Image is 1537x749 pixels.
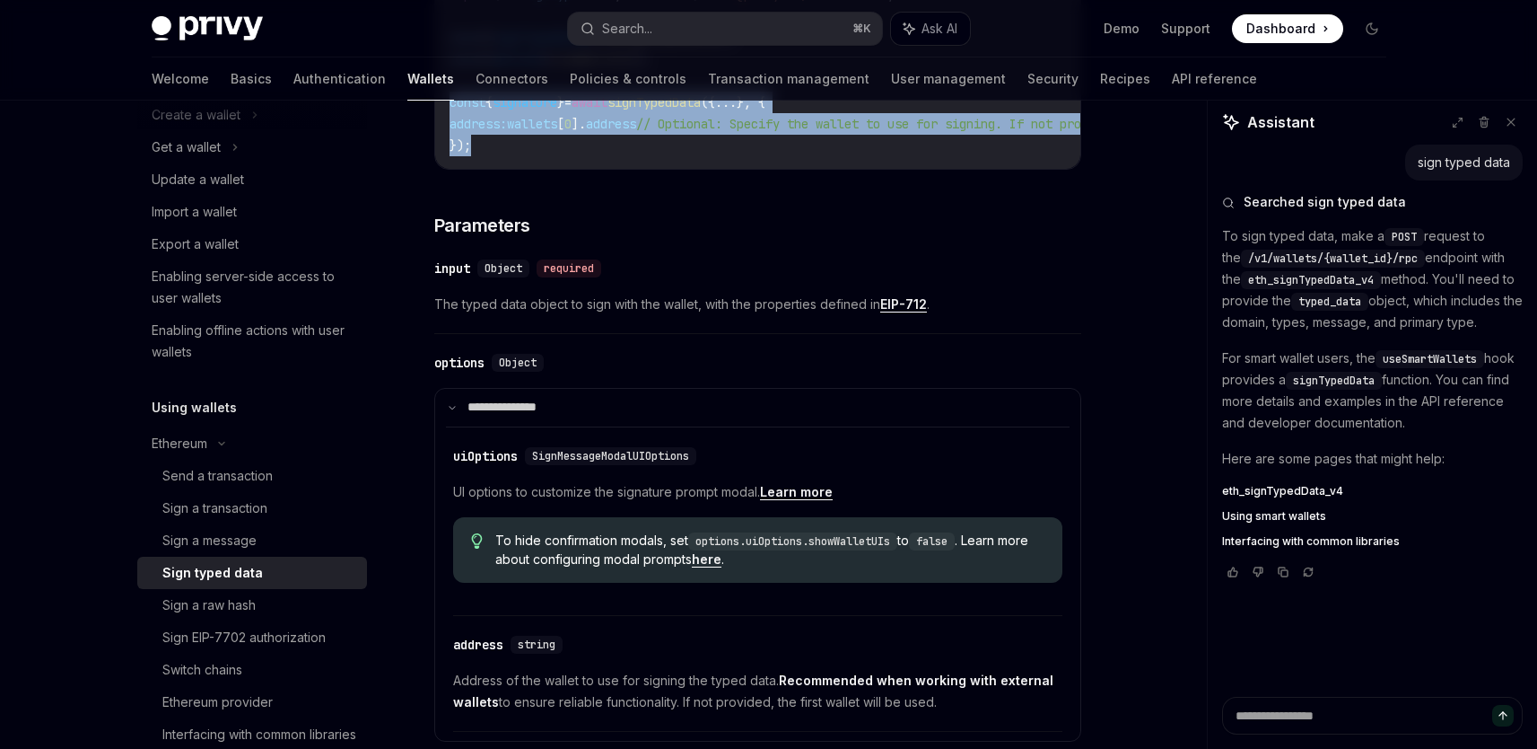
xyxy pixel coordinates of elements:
[152,201,237,223] div: Import a wallet
[1247,111,1314,133] span: Assistant
[586,116,636,132] span: address
[453,636,503,654] div: address
[1222,509,1326,524] span: Using smart wallets
[1222,484,1523,498] a: eth_signTypedData_v4
[880,296,927,313] a: EIP-712
[162,595,256,616] div: Sign a raw hash
[152,16,263,41] img: dark logo
[162,465,273,487] div: Send a transaction
[137,686,367,718] a: Ethereum provider
[1027,57,1079,101] a: Security
[152,57,209,101] a: Welcome
[852,22,871,36] span: ⌘ K
[572,94,607,110] span: await
[152,397,237,419] h5: Using wallets
[1172,57,1257,101] a: API reference
[572,116,586,132] span: ].
[921,20,957,38] span: Ask AI
[137,621,367,654] a: Sign EIP-7702 authorization
[434,213,530,238] span: Parameters
[909,533,955,551] code: false
[1492,705,1514,727] button: Send message
[137,589,367,621] a: Sign a raw hash
[701,94,715,110] span: ({
[1358,14,1386,43] button: Toggle dark mode
[450,137,471,154] span: });
[518,638,555,652] span: string
[137,492,367,524] a: Sign a transaction
[1244,193,1406,211] span: Searched sign typed data
[450,94,485,110] span: const
[1222,448,1523,470] p: Here are some pages that might help:
[434,354,485,372] div: options
[715,94,737,110] span: ...
[692,551,721,568] a: here
[407,57,454,101] a: Wallets
[557,94,564,110] span: }
[137,460,367,492] a: Send a transaction
[137,163,367,196] a: Update a wallet
[162,562,263,584] div: Sign typed data
[568,13,882,45] button: Search...⌘K
[453,481,1062,503] span: UI options to customize the signature prompt modal.
[450,116,507,132] span: address:
[434,294,1081,315] span: The typed data object to sign with the wallet, with the properties defined in .
[495,532,1044,568] span: To hide confirmation modals, set to . Learn more about configuring modal prompts .
[1383,352,1477,366] span: useSmartWallets
[137,260,367,314] a: Enabling server-side access to user wallets
[485,261,522,276] span: Object
[434,260,470,278] div: input
[471,533,484,550] svg: Tip
[162,627,326,648] div: Sign EIP-7702 authorization
[231,57,272,101] a: Basics
[1222,534,1523,549] a: Interfacing with common libraries
[1222,484,1343,498] span: eth_signTypedData_v4
[162,498,267,519] div: Sign a transaction
[1418,154,1510,172] div: sign typed data
[1222,225,1523,333] p: To sign typed data, make a request to the endpoint with the method. You'll need to provide the ob...
[453,447,518,465] div: uiOptions
[688,533,897,551] code: options.uiOptions.showWalletUIs
[1248,273,1374,287] span: eth_signTypedData_v4
[1104,20,1140,38] a: Demo
[152,137,221,158] div: Get a wallet
[537,260,601,278] div: required
[137,654,367,686] a: Switch chains
[1392,230,1417,244] span: POST
[1246,20,1315,38] span: Dashboard
[507,116,557,132] span: wallets
[152,266,356,309] div: Enabling server-side access to user wallets
[493,94,557,110] span: signature
[453,670,1062,713] span: Address of the wallet to use for signing the typed data. to ensure reliable functionality. If not...
[891,57,1006,101] a: User management
[564,94,572,110] span: =
[557,116,564,132] span: [
[152,433,207,454] div: Ethereum
[564,116,572,132] span: 0
[476,57,548,101] a: Connectors
[137,557,367,589] a: Sign typed data
[453,673,1053,709] strong: Recommended when working with external wallets
[737,94,765,110] span: }, {
[636,116,1347,132] span: // Optional: Specify the wallet to use for signing. If not provided, the first wallet will be used.
[152,169,244,190] div: Update a wallet
[891,13,970,45] button: Ask AI
[532,449,689,463] span: SignMessageModalUIOptions
[162,659,242,681] div: Switch chains
[152,234,239,255] div: Export a wallet
[760,484,833,500] a: Learn more
[137,314,367,368] a: Enabling offline actions with user wallets
[602,18,652,40] div: Search...
[1100,57,1150,101] a: Recipes
[162,692,273,713] div: Ethereum provider
[137,228,367,260] a: Export a wallet
[162,724,356,745] div: Interfacing with common libraries
[1161,20,1210,38] a: Support
[1222,509,1523,524] a: Using smart wallets
[607,94,701,110] span: signTypedData
[1232,14,1343,43] a: Dashboard
[708,57,869,101] a: Transaction management
[1222,193,1523,211] button: Searched sign typed data
[293,57,386,101] a: Authentication
[1248,251,1418,266] span: /v1/wallets/{wallet_id}/rpc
